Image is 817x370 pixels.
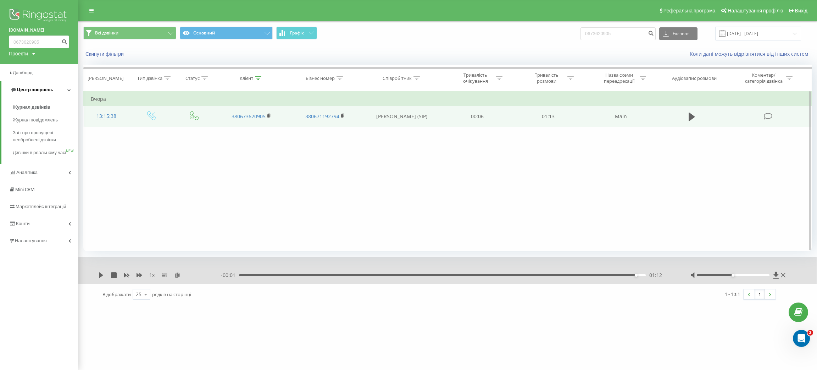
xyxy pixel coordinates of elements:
[306,75,335,81] div: Бізнес номер
[13,146,78,159] a: Дзвінки в реальному часіNEW
[13,70,33,75] span: Дашборд
[16,170,38,175] span: Аналiтика
[754,289,765,299] a: 1
[83,27,176,39] button: Всі дзвінки
[136,291,141,298] div: 25
[728,8,783,13] span: Налаштування профілю
[232,113,266,120] a: 380673620905
[16,221,29,226] span: Кошти
[185,75,200,81] div: Статус
[83,51,127,57] button: Скинути фільтри
[102,291,131,298] span: Відображати
[180,27,273,39] button: Основний
[362,106,441,127] td: [PERSON_NAME] (SIP)
[672,75,717,81] div: Аудіозапис розмови
[1,81,78,98] a: Центр звернень
[9,27,69,34] a: [DOMAIN_NAME]
[15,187,34,192] span: Mini CRM
[149,272,155,279] span: 1 x
[84,92,812,106] td: Вчора
[663,8,716,13] span: Реферальна програма
[221,272,239,279] span: - 00:01
[383,75,412,81] div: Співробітник
[276,27,317,39] button: Графік
[584,106,658,127] td: Main
[15,238,47,243] span: Налаштування
[513,106,584,127] td: 01:13
[9,36,69,48] input: Пошук за номером
[795,8,807,13] span: Вихід
[88,75,123,81] div: [PERSON_NAME]
[9,7,69,25] img: Ringostat logo
[635,274,638,277] div: Accessibility label
[580,27,656,40] input: Пошук за номером
[95,30,118,36] span: Всі дзвінки
[690,50,812,57] a: Коли дані можуть відрізнятися вiд інших систем
[91,109,122,123] div: 13:15:38
[13,114,78,126] a: Журнал повідомлень
[9,50,28,57] div: Проекти
[528,72,566,84] div: Тривалість розмови
[725,290,740,298] div: 1 - 1 з 1
[13,149,66,156] span: Дзвінки в реальному часі
[600,72,638,84] div: Назва схеми переадресації
[743,72,784,84] div: Коментар/категорія дзвінка
[13,126,78,146] a: Звіт про пропущені необроблені дзвінки
[13,104,50,111] span: Журнал дзвінків
[13,116,58,124] span: Журнал повідомлень
[732,274,735,277] div: Accessibility label
[456,72,494,84] div: Тривалість очікування
[240,75,253,81] div: Клієнт
[13,129,74,143] span: Звіт про пропущені необроблені дзвінки
[442,106,513,127] td: 00:06
[290,31,304,36] span: Графік
[13,101,78,114] a: Журнал дзвінків
[793,330,810,347] iframe: Intercom live chat
[807,330,813,336] span: 2
[16,204,66,209] span: Маркетплейс інтеграцій
[649,272,662,279] span: 01:12
[17,87,53,92] span: Центр звернень
[659,27,697,40] button: Експорт
[152,291,191,298] span: рядків на сторінці
[305,113,339,120] a: 380671192794
[137,75,162,81] div: Тип дзвінка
